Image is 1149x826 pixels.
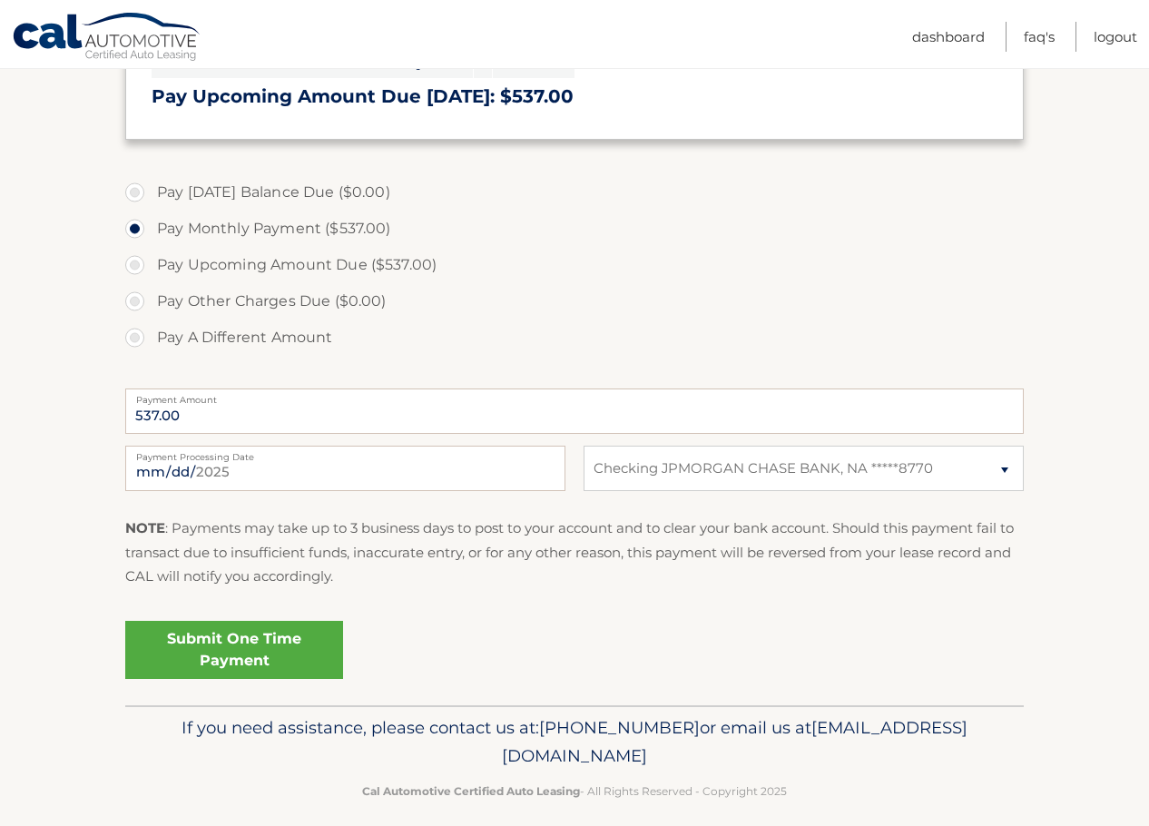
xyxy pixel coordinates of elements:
a: FAQ's [1024,22,1055,52]
span: [PHONE_NUMBER] [539,717,700,738]
a: Cal Automotive [12,12,202,64]
input: Payment Date [125,446,565,491]
label: Pay [DATE] Balance Due ($0.00) [125,174,1024,211]
label: Pay A Different Amount [125,320,1024,356]
a: Submit One Time Payment [125,621,343,679]
p: : Payments may take up to 3 business days to post to your account and to clear your bank account.... [125,516,1024,588]
label: Payment Processing Date [125,446,565,460]
label: Pay Monthly Payment ($537.00) [125,211,1024,247]
label: Pay Upcoming Amount Due ($537.00) [125,247,1024,283]
a: Logout [1094,22,1137,52]
strong: NOTE [125,519,165,536]
input: Payment Amount [125,388,1024,434]
label: Payment Amount [125,388,1024,403]
p: - All Rights Reserved - Copyright 2025 [137,782,1012,801]
label: Pay Other Charges Due ($0.00) [125,283,1024,320]
a: Dashboard [912,22,985,52]
p: If you need assistance, please contact us at: or email us at [137,713,1012,772]
h3: Pay Upcoming Amount Due [DATE]: $537.00 [152,85,997,108]
strong: Cal Automotive Certified Auto Leasing [362,784,580,798]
